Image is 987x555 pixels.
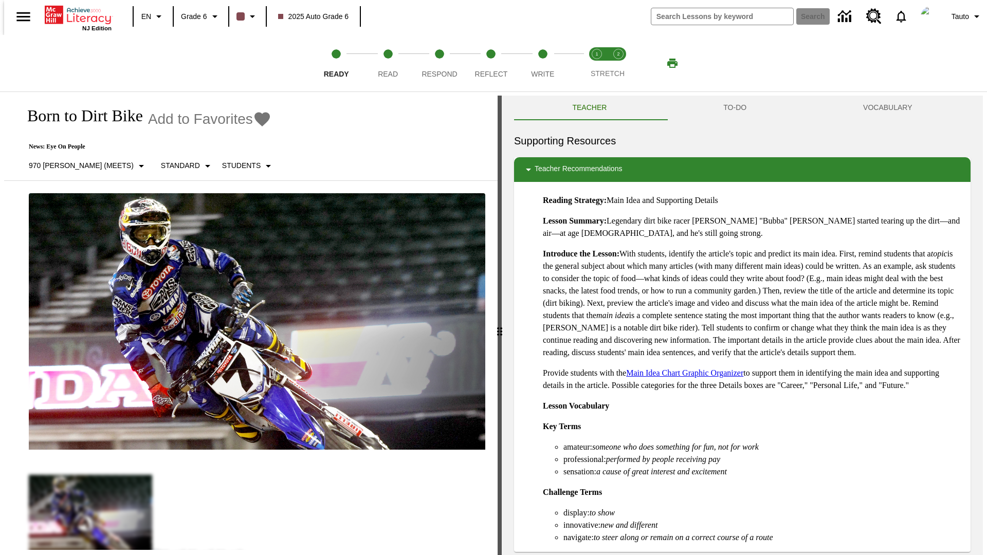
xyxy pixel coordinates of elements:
p: Main Idea and Supporting Details [543,194,962,207]
strong: Key Terms [543,422,581,431]
button: Select Lexile, 970 Lexile (Meets) [25,157,152,175]
p: 970 [PERSON_NAME] (Meets) [29,160,134,171]
button: VOCABULARY [805,96,971,120]
em: a cause of great interest and excitement [596,467,727,476]
a: Notifications [888,3,915,30]
strong: Introduce the Lesson: [543,249,619,258]
button: Grade: Grade 6, Select a grade [177,7,225,26]
input: search field [651,8,793,25]
h6: Supporting Resources [514,133,971,149]
a: Main Idea Chart Graphic Organizer [626,368,743,377]
span: STRETCH [591,69,625,78]
button: Open side menu [8,2,39,32]
span: Reflect [475,70,508,78]
text: 1 [595,51,598,57]
em: to show [590,508,615,517]
button: Print [656,54,689,72]
img: Motocross racer James Stewart flies through the air on his dirt bike. [29,193,485,450]
button: Teacher [514,96,665,120]
span: Tauto [952,11,969,22]
button: Ready step 1 of 5 [306,35,366,91]
button: Select a new avatar [915,3,947,30]
span: NJ Edition [82,25,112,31]
text: 2 [617,51,619,57]
li: innovative: [563,519,962,531]
button: Profile/Settings [947,7,987,26]
span: EN [141,11,151,22]
strong: Challenge Terms [543,488,602,496]
span: Ready [324,70,349,78]
span: Add to Favorites [148,111,253,127]
button: Stretch Read step 1 of 2 [582,35,612,91]
button: Stretch Respond step 2 of 2 [604,35,633,91]
em: performed by people receiving pay [606,455,720,464]
button: Select Student [218,157,279,175]
em: new and different [600,521,657,529]
p: Teacher Recommendations [535,163,622,176]
em: topic [931,249,947,258]
p: Legendary dirt bike racer [PERSON_NAME] "Bubba" [PERSON_NAME] started tearing up the dirt—and air... [543,215,962,239]
li: navigate: [563,531,962,544]
button: Read step 2 of 5 [358,35,417,91]
em: main idea [596,311,629,320]
strong: Reading Strategy: [543,196,607,205]
span: Read [378,70,398,78]
p: Provide students with the to support them in identifying the main idea and supporting details in ... [543,367,962,392]
li: sensation: [563,466,962,478]
span: Respond [422,70,457,78]
div: Instructional Panel Tabs [514,96,971,120]
button: Add to Favorites - Born to Dirt Bike [148,110,271,128]
strong: Lesson Vocabulary [543,401,609,410]
em: to steer along or remain on a correct course of a route [594,533,773,542]
div: Home [45,4,112,31]
button: Class color is dark brown. Change class color [232,7,263,26]
a: Resource Center, Will open in new tab [860,3,888,30]
div: Teacher Recommendations [514,157,971,182]
p: Standard [161,160,200,171]
button: Write step 5 of 5 [513,35,573,91]
div: Press Enter or Spacebar and then press right and left arrow keys to move the slider [498,96,502,555]
div: activity [502,96,983,555]
p: With students, identify the article's topic and predict its main idea. First, remind students tha... [543,248,962,359]
button: Scaffolds, Standard [157,157,218,175]
button: Language: EN, Select a language [137,7,170,26]
strong: Lesson Summary: [543,216,607,225]
p: News: Eye On People [16,143,279,151]
span: 2025 Auto Grade 6 [278,11,349,22]
button: TO-DO [665,96,805,120]
button: Reflect step 4 of 5 [461,35,521,91]
li: display: [563,507,962,519]
img: Avatar [921,6,941,27]
span: Write [531,70,554,78]
p: Students [222,160,261,171]
em: someone who does something for fun, not for work [592,442,759,451]
li: amateur: [563,441,962,453]
div: reading [4,96,498,550]
h1: Born to Dirt Bike [16,106,143,125]
span: Grade 6 [181,11,207,22]
a: Data Center [832,3,860,31]
button: Respond step 3 of 5 [410,35,469,91]
li: professional: [563,453,962,466]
